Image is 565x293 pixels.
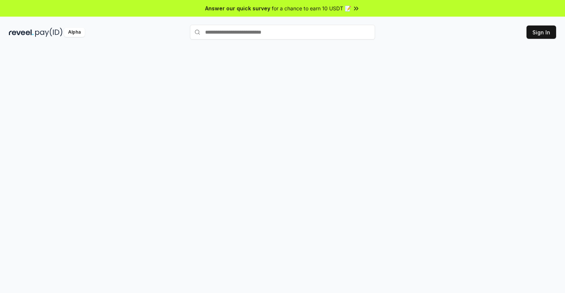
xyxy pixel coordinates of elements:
[272,4,351,12] span: for a chance to earn 10 USDT 📝
[64,28,85,37] div: Alpha
[9,28,34,37] img: reveel_dark
[35,28,63,37] img: pay_id
[205,4,270,12] span: Answer our quick survey
[526,25,556,39] button: Sign In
